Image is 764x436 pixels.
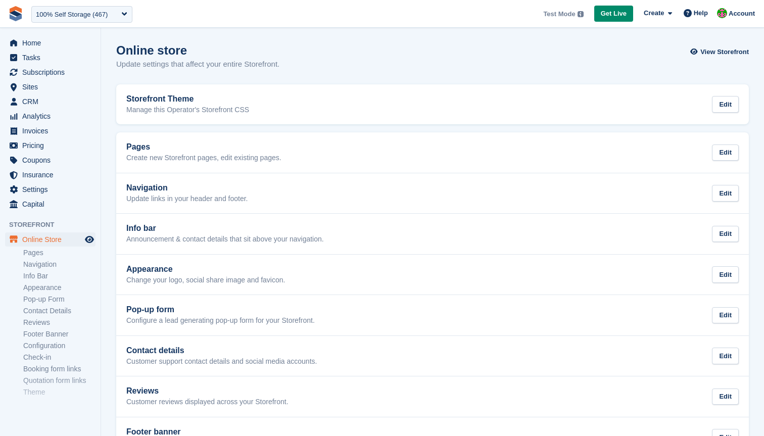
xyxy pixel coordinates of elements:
[22,109,83,123] span: Analytics
[23,318,96,327] a: Reviews
[126,386,289,396] h2: Reviews
[126,398,289,407] p: Customer reviews displayed across your Storefront.
[22,36,83,50] span: Home
[116,59,279,70] p: Update settings that affect your entire Storefront.
[126,276,285,285] p: Change your logo, social share image and favicon.
[116,84,749,125] a: Storefront Theme Manage this Operator's Storefront CSS Edit
[116,132,749,173] a: Pages Create new Storefront pages, edit existing pages. Edit
[23,306,96,316] a: Contact Details
[5,153,96,167] a: menu
[5,168,96,182] a: menu
[23,329,96,339] a: Footer Banner
[126,235,324,244] p: Announcement & contact details that sit above your navigation.
[22,232,83,247] span: Online Store
[23,248,96,258] a: Pages
[22,153,83,167] span: Coupons
[5,197,96,211] a: menu
[712,144,739,161] div: Edit
[126,224,324,233] h2: Info bar
[5,94,96,109] a: menu
[5,65,96,79] a: menu
[23,364,96,374] a: Booking form links
[126,154,281,163] p: Create new Storefront pages, edit existing pages.
[22,182,83,197] span: Settings
[5,182,96,197] a: menu
[23,283,96,293] a: Appearance
[22,51,83,65] span: Tasks
[23,353,96,362] a: Check-in
[712,185,739,202] div: Edit
[5,51,96,65] a: menu
[5,109,96,123] a: menu
[116,173,749,214] a: Navigation Update links in your header and footer. Edit
[712,389,739,405] div: Edit
[22,65,83,79] span: Subscriptions
[8,6,23,21] img: stora-icon-8386f47178a22dfd0bd8f6a31ec36ba5ce8667c1dd55bd0f319d3a0aa187defe.svg
[22,197,83,211] span: Capital
[22,94,83,109] span: CRM
[5,138,96,153] a: menu
[116,295,749,335] a: Pop-up form Configure a lead generating pop-up form for your Storefront. Edit
[126,346,317,355] h2: Contact details
[601,9,627,19] span: Get Live
[5,124,96,138] a: menu
[23,295,96,304] a: Pop-up Form
[116,255,749,295] a: Appearance Change your logo, social share image and favicon. Edit
[126,305,315,314] h2: Pop-up form
[712,226,739,243] div: Edit
[23,271,96,281] a: Info Bar
[126,106,249,115] p: Manage this Operator's Storefront CSS
[712,307,739,324] div: Edit
[5,80,96,94] a: menu
[717,8,727,18] img: Will McNeilly
[126,183,248,192] h2: Navigation
[5,232,96,247] a: menu
[729,9,755,19] span: Account
[694,8,708,18] span: Help
[116,376,749,417] a: Reviews Customer reviews displayed across your Storefront. Edit
[9,220,101,230] span: Storefront
[23,387,96,397] a: Theme
[5,36,96,50] a: menu
[543,9,575,19] span: Test Mode
[126,265,285,274] h2: Appearance
[578,11,584,17] img: icon-info-grey-7440780725fd019a000dd9b08b2336e03edf1995a4989e88bcd33f0948082b44.svg
[594,6,633,22] a: Get Live
[700,47,749,57] span: View Storefront
[36,10,108,20] div: 100% Self Storage (467)
[23,341,96,351] a: Configuration
[116,43,279,57] h1: Online store
[22,124,83,138] span: Invoices
[712,348,739,364] div: Edit
[22,80,83,94] span: Sites
[126,94,249,104] h2: Storefront Theme
[126,142,281,152] h2: Pages
[23,376,96,385] a: Quotation form links
[116,214,749,254] a: Info bar Announcement & contact details that sit above your navigation. Edit
[22,168,83,182] span: Insurance
[644,8,664,18] span: Create
[126,357,317,366] p: Customer support contact details and social media accounts.
[23,260,96,269] a: Navigation
[22,138,83,153] span: Pricing
[126,195,248,204] p: Update links in your header and footer.
[126,316,315,325] p: Configure a lead generating pop-up form for your Storefront.
[693,43,749,60] a: View Storefront
[116,336,749,376] a: Contact details Customer support contact details and social media accounts. Edit
[83,233,96,246] a: Preview store
[712,96,739,113] div: Edit
[712,266,739,283] div: Edit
